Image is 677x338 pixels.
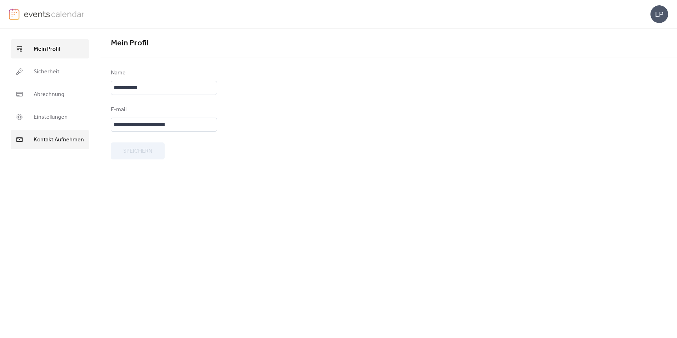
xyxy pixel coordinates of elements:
span: Mein Profil [111,35,148,51]
span: Sicherheit [34,68,59,76]
div: E-mail [111,106,216,114]
img: logo [9,9,19,20]
span: Abrechnung [34,90,64,99]
img: logo-type [24,9,85,19]
a: Kontakt Aufnehmen [11,130,89,149]
span: Einstellungen [34,113,68,122]
span: Kontakt Aufnehmen [34,136,84,144]
a: Mein Profil [11,39,89,58]
a: Abrechnung [11,85,89,104]
span: Mein Profil [34,45,60,53]
a: Sicherheit [11,62,89,81]
div: Name [111,69,216,77]
a: Einstellungen [11,107,89,126]
div: LP [650,5,668,23]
